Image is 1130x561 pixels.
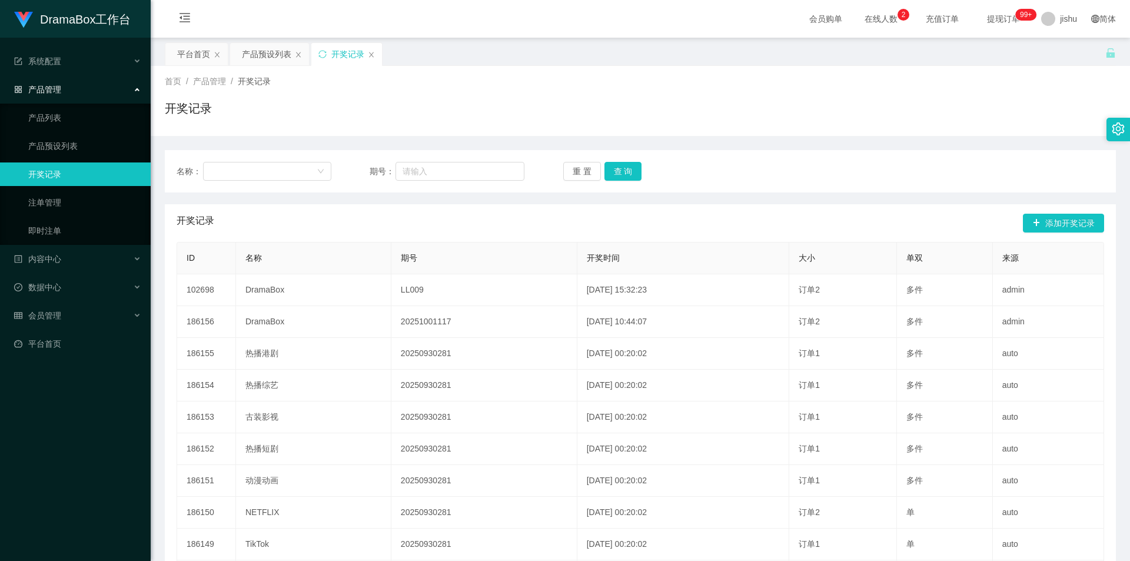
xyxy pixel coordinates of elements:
[236,497,391,529] td: NETFLIX
[177,214,214,233] span: 开奖记录
[317,168,324,176] i: 图标: down
[236,370,391,401] td: 热播综艺
[1105,48,1116,58] i: 图标: unlock
[177,165,203,178] span: 名称：
[391,465,577,497] td: 20250930281
[906,317,923,326] span: 多件
[14,14,131,24] a: DramaBox工作台
[28,219,141,243] a: 即时注单
[906,539,915,549] span: 单
[236,433,391,465] td: 热播短剧
[993,497,1104,529] td: auto
[177,43,210,65] div: 平台首页
[906,476,923,485] span: 多件
[1112,122,1125,135] i: 图标: setting
[993,465,1104,497] td: auto
[993,433,1104,465] td: auto
[1002,253,1019,263] span: 来源
[920,15,965,23] span: 充值订单
[177,306,236,338] td: 186156
[906,285,923,294] span: 多件
[186,77,188,86] span: /
[799,348,820,358] span: 订单1
[799,507,820,517] span: 订单2
[318,50,327,58] i: 图标: sync
[898,9,909,21] sup: 2
[14,311,61,320] span: 会员管理
[906,380,923,390] span: 多件
[799,380,820,390] span: 订单1
[799,317,820,326] span: 订单2
[391,274,577,306] td: LL009
[236,529,391,560] td: TikTok
[236,306,391,338] td: DramaBox
[165,77,181,86] span: 首页
[993,401,1104,433] td: auto
[242,43,291,65] div: 产品预设列表
[799,253,815,263] span: 大小
[799,444,820,453] span: 订单1
[401,253,417,263] span: 期号
[28,191,141,214] a: 注单管理
[906,507,915,517] span: 单
[370,165,395,178] span: 期号：
[577,338,790,370] td: [DATE] 00:20:02
[14,254,61,264] span: 内容中心
[193,77,226,86] span: 产品管理
[391,370,577,401] td: 20250930281
[14,85,61,94] span: 产品管理
[906,444,923,453] span: 多件
[577,306,790,338] td: [DATE] 10:44:07
[993,529,1104,560] td: auto
[391,401,577,433] td: 20250930281
[177,338,236,370] td: 186155
[177,529,236,560] td: 186149
[993,338,1104,370] td: auto
[563,162,601,181] button: 重 置
[859,15,903,23] span: 在线人数
[391,529,577,560] td: 20250930281
[236,465,391,497] td: 动漫动画
[28,162,141,186] a: 开奖记录
[604,162,642,181] button: 查 询
[577,529,790,560] td: [DATE] 00:20:02
[177,370,236,401] td: 186154
[391,433,577,465] td: 20250930281
[14,255,22,263] i: 图标: profile
[1091,15,1099,23] i: 图标: global
[177,401,236,433] td: 186153
[295,51,302,58] i: 图标: close
[236,338,391,370] td: 热播港剧
[1015,9,1036,21] sup: 335
[577,370,790,401] td: [DATE] 00:20:02
[177,274,236,306] td: 102698
[799,412,820,421] span: 订单1
[165,99,212,117] h1: 开奖记录
[799,539,820,549] span: 订单1
[391,306,577,338] td: 20251001117
[40,1,131,38] h1: DramaBox工作台
[577,497,790,529] td: [DATE] 00:20:02
[28,106,141,130] a: 产品列表
[14,57,61,66] span: 系统配置
[236,274,391,306] td: DramaBox
[993,370,1104,401] td: auto
[14,57,22,65] i: 图标: form
[577,433,790,465] td: [DATE] 00:20:02
[981,15,1026,23] span: 提现订单
[177,465,236,497] td: 186151
[391,338,577,370] td: 20250930281
[187,253,195,263] span: ID
[395,162,524,181] input: 请输入
[165,1,205,38] i: 图标: menu-fold
[231,77,233,86] span: /
[14,311,22,320] i: 图标: table
[906,348,923,358] span: 多件
[587,253,620,263] span: 开奖时间
[14,85,22,94] i: 图标: appstore-o
[577,401,790,433] td: [DATE] 00:20:02
[236,401,391,433] td: 古装影视
[177,497,236,529] td: 186150
[214,51,221,58] i: 图标: close
[1023,214,1104,233] button: 图标: plus添加开奖记录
